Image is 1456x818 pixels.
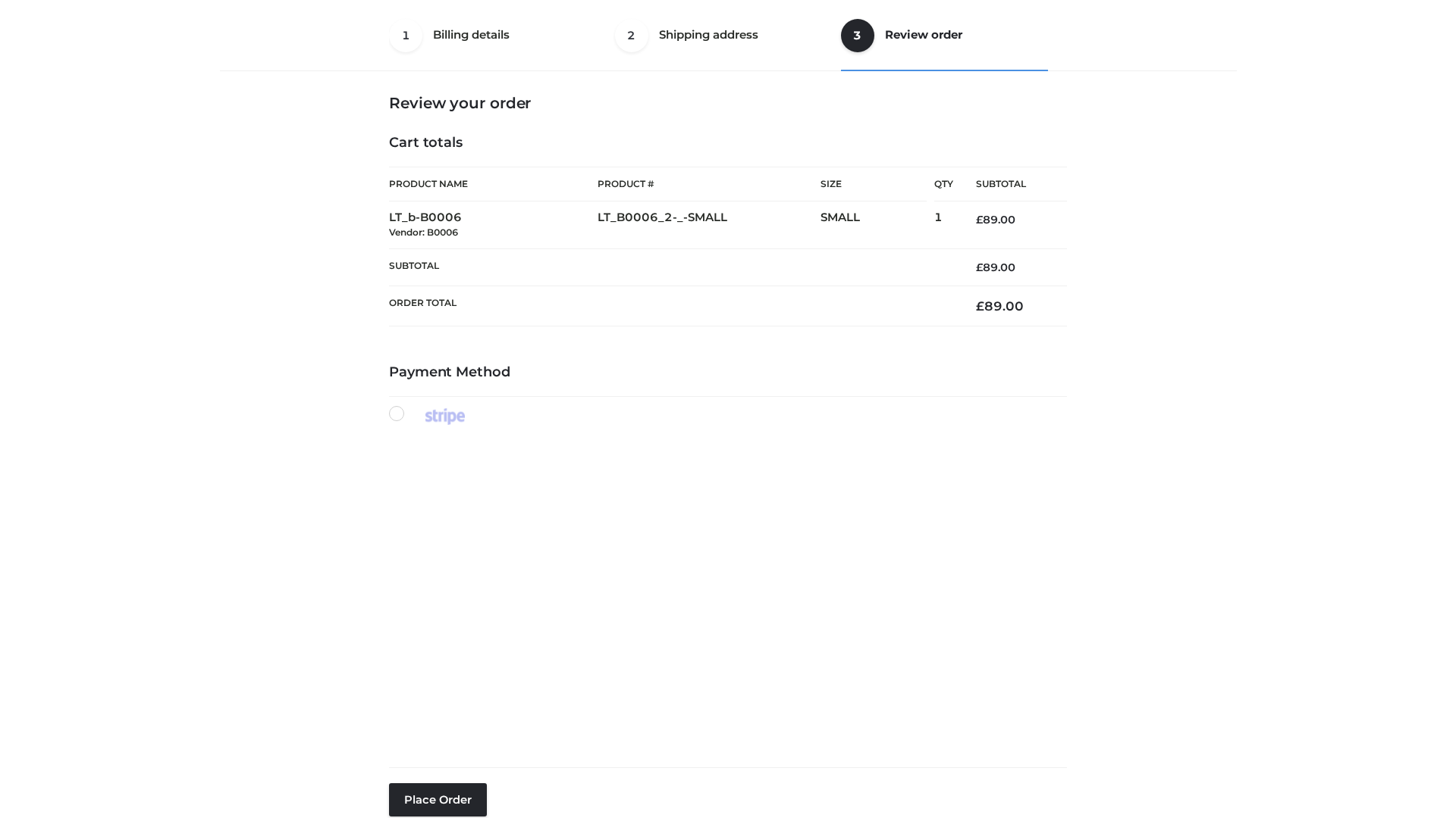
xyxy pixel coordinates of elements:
td: LT_B0006_2-_-SMALL [598,201,821,249]
td: 1 [934,201,953,249]
th: Size [821,167,927,201]
span: £ [976,261,983,274]
h3: Review your order [389,94,1067,112]
th: Product Name [389,167,598,201]
span: £ [976,298,984,314]
td: LT_b-B0006 [389,201,598,249]
th: Qty [934,167,953,201]
th: Product # [598,167,821,201]
bdi: 89.00 [976,298,1024,314]
th: Subtotal [389,248,953,286]
h4: Payment Method [389,364,1067,381]
iframe: Secure payment input frame [386,422,1064,755]
h4: Cart totals [389,135,1067,151]
bdi: 89.00 [976,261,1015,274]
th: Subtotal [953,167,1067,201]
td: SMALL [821,201,934,249]
bdi: 89.00 [976,213,1015,226]
button: Place order [389,783,487,816]
th: Order Total [389,286,953,326]
small: Vendor: B0006 [389,226,458,238]
span: £ [976,213,983,226]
